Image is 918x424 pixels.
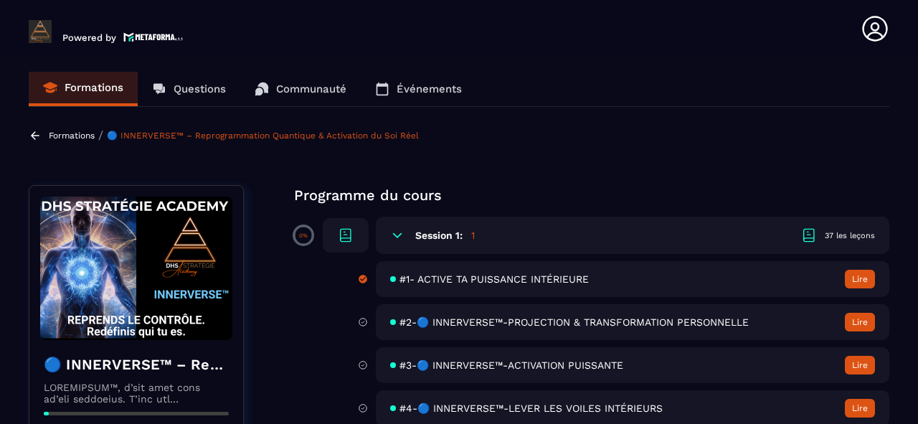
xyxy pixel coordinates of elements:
button: Lire [845,399,875,418]
span: #1- ACTIVE TA PUISSANCE INTÉRIEURE [399,273,589,285]
p: 0% [299,232,308,239]
p: Formations [65,81,123,94]
a: Formations [29,72,138,106]
img: banner [40,197,232,340]
a: Événements [361,72,476,106]
p: Événements [397,83,462,95]
p: Powered by [62,32,116,43]
img: logo [123,31,184,43]
p: Communauté [276,83,346,95]
a: 🔵 INNERVERSE™ – Reprogrammation Quantique & Activation du Soi Réel [107,131,419,141]
div: 37 les leçons [825,230,875,241]
p: LOREMIPSUM™, d’sit amet cons ad’eli seddoeius. T’inc utl etdolorema aliquaeni ad minimveniamqui n... [44,382,229,405]
button: Lire [845,313,875,331]
a: Questions [138,72,240,106]
span: #4-🔵 INNERVERSE™-LEVER LES VOILES INTÉRIEURS [399,402,663,414]
a: Formations [49,131,95,141]
span: #2-🔵 INNERVERSE™-PROJECTION & TRANSFORMATION PERSONNELLE [399,316,749,328]
button: Lire [845,270,875,288]
p: Programme du cours [294,185,889,205]
span: / [98,128,103,142]
span: #3-🔵 INNERVERSE™-ACTIVATION PUISSANTE [399,359,623,371]
h5: 1 [471,228,475,242]
p: Questions [174,83,226,95]
h4: 🔵 INNERVERSE™ – Reprogrammation Quantique & Activation du Soi Réel [44,354,229,374]
a: Communauté [240,72,361,106]
button: Lire [845,356,875,374]
h6: Session 1: [415,230,463,241]
img: logo-branding [29,20,52,43]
